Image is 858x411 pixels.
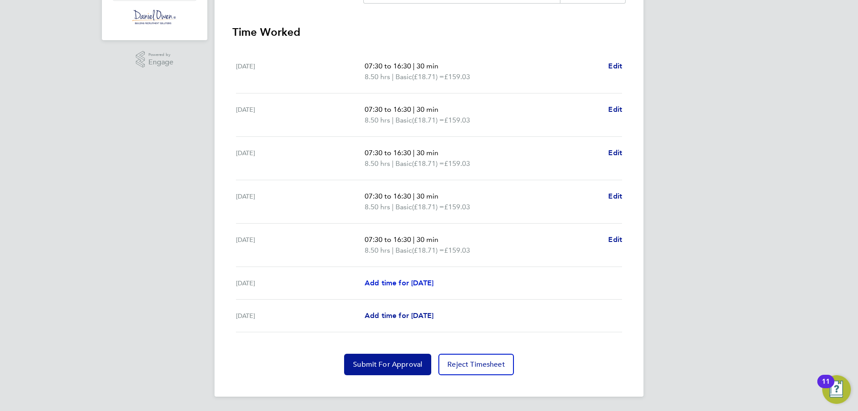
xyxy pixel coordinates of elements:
[608,148,622,157] span: Edit
[822,381,830,393] div: 11
[447,360,505,369] span: Reject Timesheet
[416,148,438,157] span: 30 min
[416,62,438,70] span: 30 min
[365,246,390,254] span: 8.50 hrs
[392,72,394,81] span: |
[608,234,622,245] a: Edit
[416,105,438,114] span: 30 min
[412,246,444,254] span: (£18.71) =
[413,148,415,157] span: |
[236,104,365,126] div: [DATE]
[444,203,470,211] span: £159.03
[413,235,415,244] span: |
[392,116,394,124] span: |
[608,104,622,115] a: Edit
[395,245,412,256] span: Basic
[236,61,365,82] div: [DATE]
[444,159,470,168] span: £159.03
[444,116,470,124] span: £159.03
[416,235,438,244] span: 30 min
[365,310,433,321] a: Add time for [DATE]
[412,159,444,168] span: (£18.71) =
[608,62,622,70] span: Edit
[344,354,431,375] button: Submit For Approval
[413,192,415,200] span: |
[608,192,622,200] span: Edit
[395,158,412,169] span: Basic
[412,203,444,211] span: (£18.71) =
[232,25,626,39] h3: Time Worked
[416,192,438,200] span: 30 min
[412,116,444,124] span: (£18.71) =
[444,72,470,81] span: £159.03
[412,72,444,81] span: (£18.71) =
[236,148,365,169] div: [DATE]
[236,278,365,288] div: [DATE]
[365,148,411,157] span: 07:30 to 16:30
[444,246,470,254] span: £159.03
[353,360,422,369] span: Submit For Approval
[365,105,411,114] span: 07:30 to 16:30
[608,191,622,202] a: Edit
[148,51,173,59] span: Powered by
[365,235,411,244] span: 07:30 to 16:30
[608,61,622,72] a: Edit
[392,159,394,168] span: |
[413,105,415,114] span: |
[365,62,411,70] span: 07:30 to 16:30
[236,310,365,321] div: [DATE]
[365,279,433,287] span: Add time for [DATE]
[365,203,390,211] span: 8.50 hrs
[392,203,394,211] span: |
[365,192,411,200] span: 07:30 to 16:30
[608,235,622,244] span: Edit
[365,159,390,168] span: 8.50 hrs
[365,116,390,124] span: 8.50 hrs
[132,10,177,24] img: danielowen-logo-retina.png
[136,51,174,68] a: Powered byEngage
[608,148,622,158] a: Edit
[395,115,412,126] span: Basic
[413,62,415,70] span: |
[365,72,390,81] span: 8.50 hrs
[395,72,412,82] span: Basic
[148,59,173,66] span: Engage
[822,375,851,404] button: Open Resource Center, 11 new notifications
[365,311,433,320] span: Add time for [DATE]
[395,202,412,212] span: Basic
[438,354,514,375] button: Reject Timesheet
[113,10,197,24] a: Go to home page
[365,278,433,288] a: Add time for [DATE]
[236,191,365,212] div: [DATE]
[392,246,394,254] span: |
[236,234,365,256] div: [DATE]
[608,105,622,114] span: Edit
